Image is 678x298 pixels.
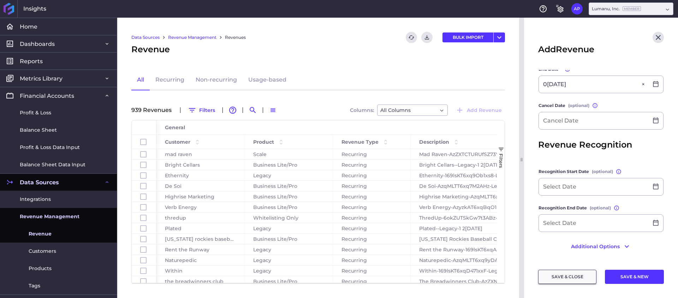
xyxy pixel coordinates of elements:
button: Filters [185,105,218,116]
span: Metrics Library [20,75,63,82]
button: General Settings [554,3,566,14]
span: Revenue Management [20,213,79,220]
button: SAVE & CLOSE [538,270,596,284]
span: Products [29,265,52,272]
a: Data Sources [131,34,160,41]
div: Lumanu, Inc. [592,6,641,12]
button: Download [421,32,433,43]
a: Revenues [225,34,246,41]
span: Reports [20,58,43,65]
input: Select Date [539,215,648,232]
input: Select Date [539,76,648,93]
div: 939 Revenue s [131,107,176,113]
span: (optional) [568,102,589,109]
button: BULK IMPORT [442,32,493,42]
span: Financial Accounts [20,92,74,100]
span: Integrations [20,196,51,203]
span: (optional) [590,204,611,211]
button: User Menu [494,32,505,42]
span: Tags [29,282,40,290]
span: Revenue [131,43,170,56]
span: Profit & Loss [20,109,51,117]
span: All Columns [380,106,411,114]
span: Dashboards [20,40,55,48]
span: Revenue [29,230,52,238]
button: Help [537,3,549,14]
button: SAVE & NEW [605,270,664,284]
input: Select Date [539,178,648,195]
span: Data Sources [20,179,59,186]
button: Close [653,32,664,43]
button: Close [640,76,648,93]
span: Recognition End Date [539,204,587,211]
a: Revenue Management [168,34,216,41]
ins: Member [623,6,641,11]
span: Filters [498,154,504,168]
span: Balance Sheet [20,126,57,134]
div: Dropdown select [589,2,673,15]
span: Balance Sheet Data Input [20,161,85,168]
span: Add Revenue [538,43,594,56]
span: Revenue Recognition [538,138,632,151]
span: Profit & Loss Data Input [20,144,80,151]
span: Columns: [350,108,374,113]
button: Search by [247,105,258,116]
span: (optional) [592,168,613,175]
span: Recognition Start Date [539,168,589,175]
span: Home [20,23,37,30]
button: Additional Options [538,241,664,252]
input: Cancel Date [539,112,648,129]
button: User Menu [571,3,583,14]
button: Refresh [406,32,417,43]
span: Cancel Date [539,102,565,109]
span: Customers [29,248,56,255]
div: Dropdown select [377,105,448,116]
